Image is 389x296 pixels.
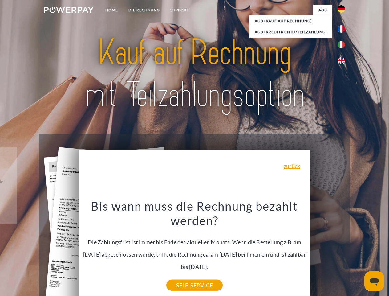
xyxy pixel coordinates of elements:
[249,27,332,38] a: AGB (Kreditkonto/Teilzahlung)
[364,271,384,291] iframe: Schaltfläche zum Öffnen des Messaging-Fensters
[338,5,345,13] img: de
[284,163,300,169] a: zurück
[338,57,345,64] img: en
[82,199,307,285] div: Die Zahlungsfrist ist immer bis Ende des aktuellen Monats. Wenn die Bestellung z.B. am [DATE] abg...
[59,30,330,118] img: title-powerpay_de.svg
[82,199,307,228] h3: Bis wann muss die Rechnung bezahlt werden?
[338,25,345,33] img: fr
[100,5,123,16] a: Home
[249,15,332,27] a: AGB (Kauf auf Rechnung)
[123,5,165,16] a: DIE RECHNUNG
[338,41,345,48] img: it
[166,280,223,291] a: SELF-SERVICE
[165,5,194,16] a: SUPPORT
[313,5,332,16] a: agb
[44,7,94,13] img: logo-powerpay-white.svg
